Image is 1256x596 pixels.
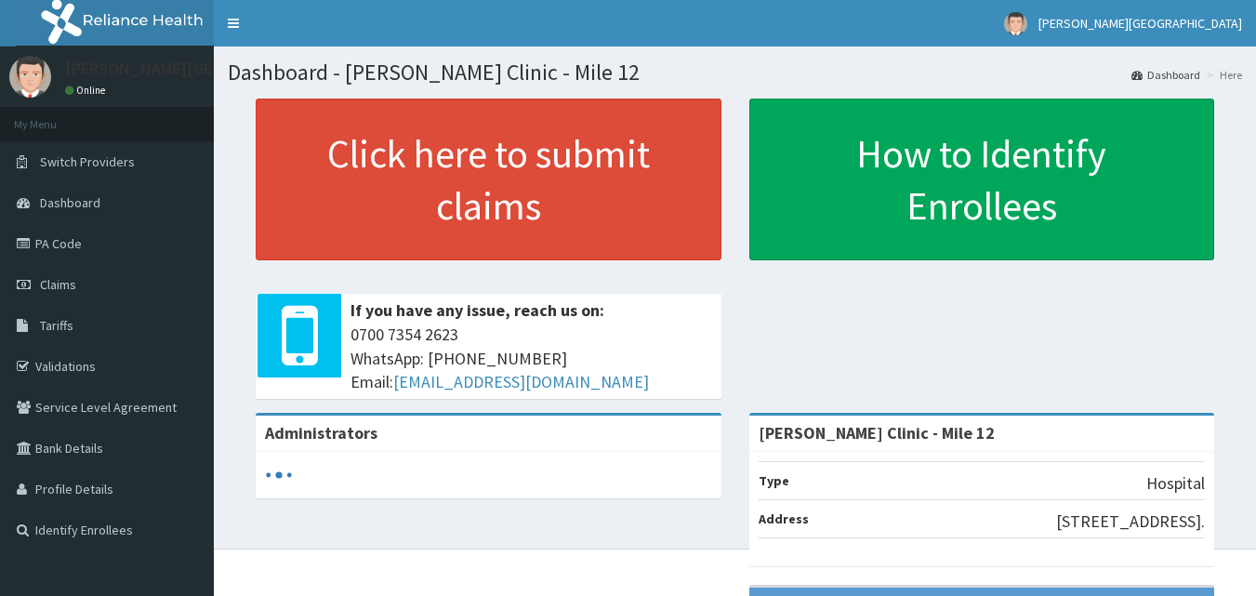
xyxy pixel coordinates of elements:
[265,422,377,444] b: Administrators
[40,276,76,293] span: Claims
[256,99,721,260] a: Click here to submit claims
[9,56,51,98] img: User Image
[40,153,135,170] span: Switch Providers
[759,472,789,489] b: Type
[1131,67,1200,83] a: Dashboard
[749,99,1215,260] a: How to Identify Enrollees
[759,422,995,444] strong: [PERSON_NAME] Clinic - Mile 12
[1038,15,1242,32] span: [PERSON_NAME][GEOGRAPHIC_DATA]
[40,317,73,334] span: Tariffs
[65,60,340,77] p: [PERSON_NAME][GEOGRAPHIC_DATA]
[1146,471,1205,496] p: Hospital
[350,323,712,394] span: 0700 7354 2623 WhatsApp: [PHONE_NUMBER] Email:
[265,461,293,489] svg: audio-loading
[759,510,809,527] b: Address
[65,84,110,97] a: Online
[1202,67,1242,83] li: Here
[393,371,649,392] a: [EMAIL_ADDRESS][DOMAIN_NAME]
[228,60,1242,85] h1: Dashboard - [PERSON_NAME] Clinic - Mile 12
[40,194,100,211] span: Dashboard
[1056,510,1205,534] p: [STREET_ADDRESS].
[1004,12,1027,35] img: User Image
[350,299,604,321] b: If you have any issue, reach us on:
